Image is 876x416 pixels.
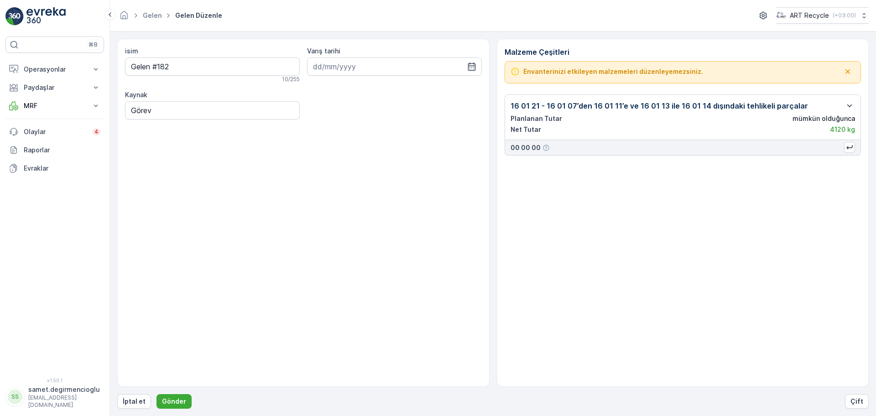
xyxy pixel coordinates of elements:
[542,144,550,151] div: Yardım Araç İkonu
[125,91,147,99] label: Kaynak
[511,125,541,134] p: Net Tutar
[24,146,100,155] p: Raporlar
[24,127,87,136] p: Olaylar
[505,47,861,57] p: Malzeme Çeşitleri
[117,394,151,409] button: İptal et
[89,41,98,48] p: ⌘B
[523,67,703,76] span: Envanterinizi etkileyen malzemeleri düzenleyemezsiniz.
[8,390,22,404] div: SS
[511,143,541,152] p: 00 00 00
[162,397,186,406] p: Gönder
[845,394,869,409] button: Çift
[5,123,104,141] a: Olaylar4
[511,114,562,123] p: Planlanan Tutar
[24,164,100,173] p: Evraklar
[5,78,104,97] button: Paydaşlar
[173,11,224,20] span: Gelen düzenle
[26,7,66,26] img: logo_light-DOdMpM7g.png
[5,385,104,409] button: SSsamet.degirmencioglu[EMAIL_ADDRESS][DOMAIN_NAME]
[123,397,146,406] p: İptal et
[156,394,192,409] button: Gönder
[5,141,104,159] a: Raporlar
[24,83,86,92] p: Paydaşlar
[5,378,104,383] span: v 1.50.1
[143,11,162,19] a: Gelen
[511,100,808,111] p: 16 01 21 - 16 01 07’den 16 01 11’e ve 16 01 13 ile 16 01 14 dışındaki tehlikeli parçalar
[28,394,100,409] p: [EMAIL_ADDRESS][DOMAIN_NAME]
[5,60,104,78] button: Operasyonlar
[5,159,104,177] a: Evraklar
[790,11,829,20] p: ART Recycle
[24,65,86,74] p: Operasyonlar
[5,7,24,26] img: logo
[282,76,300,83] p: 10 / 255
[307,57,482,76] input: dd/mm/yyyy
[125,47,138,55] label: isim
[5,97,104,115] button: MRF
[776,7,869,24] button: ART Recycle(+03:00)
[119,14,129,21] a: Ana Sayfa
[830,125,855,134] p: 4120 kg
[776,10,786,21] img: image_23.png
[850,397,863,406] p: Çift
[24,101,86,110] p: MRF
[793,114,855,123] p: mümkün olduğunca
[94,128,99,135] p: 4
[833,12,856,19] p: ( +03:00 )
[307,47,340,55] label: Varış tarihi
[28,385,100,394] p: samet.degirmencioglu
